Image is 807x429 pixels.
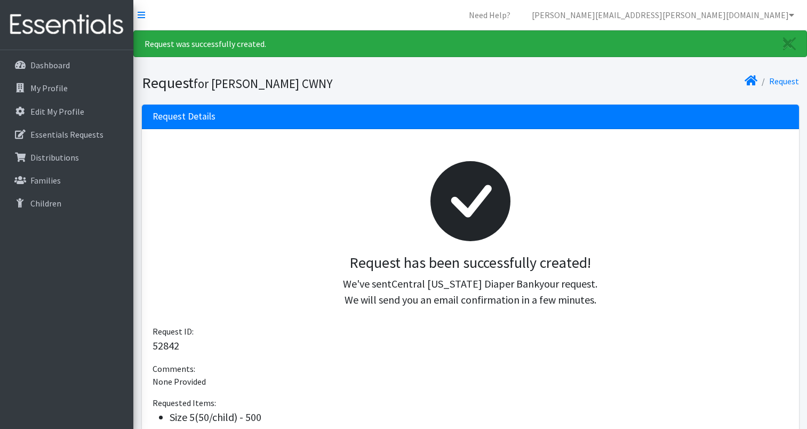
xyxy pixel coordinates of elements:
p: 52842 [153,338,788,354]
a: Close [772,31,806,57]
p: Families [30,175,61,186]
p: Essentials Requests [30,129,103,140]
h3: Request has been successfully created! [161,254,780,272]
small: for [PERSON_NAME] CWNY [194,76,332,91]
a: Dashboard [4,54,129,76]
span: Comments: [153,363,195,374]
span: None Provided [153,376,206,387]
img: HumanEssentials [4,7,129,43]
p: Dashboard [30,60,70,70]
a: Request [769,76,799,86]
p: My Profile [30,83,68,93]
a: My Profile [4,77,129,99]
a: Need Help? [460,4,519,26]
a: Distributions [4,147,129,168]
span: Request ID: [153,326,194,337]
h1: Request [142,74,467,92]
p: We've sent your request. We will send you an email confirmation in a few minutes. [161,276,780,308]
a: Edit My Profile [4,101,129,122]
div: Request was successfully created. [133,30,807,57]
a: Children [4,193,129,214]
span: Central [US_STATE] Diaper Bank [391,277,539,290]
a: Families [4,170,129,191]
li: Size 5(50/child) - 500 [170,409,788,425]
span: Requested Items: [153,398,216,408]
a: Essentials Requests [4,124,129,145]
p: Edit My Profile [30,106,84,117]
h3: Request Details [153,111,215,122]
p: Children [30,198,61,209]
a: [PERSON_NAME][EMAIL_ADDRESS][PERSON_NAME][DOMAIN_NAME] [523,4,803,26]
p: Distributions [30,152,79,163]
